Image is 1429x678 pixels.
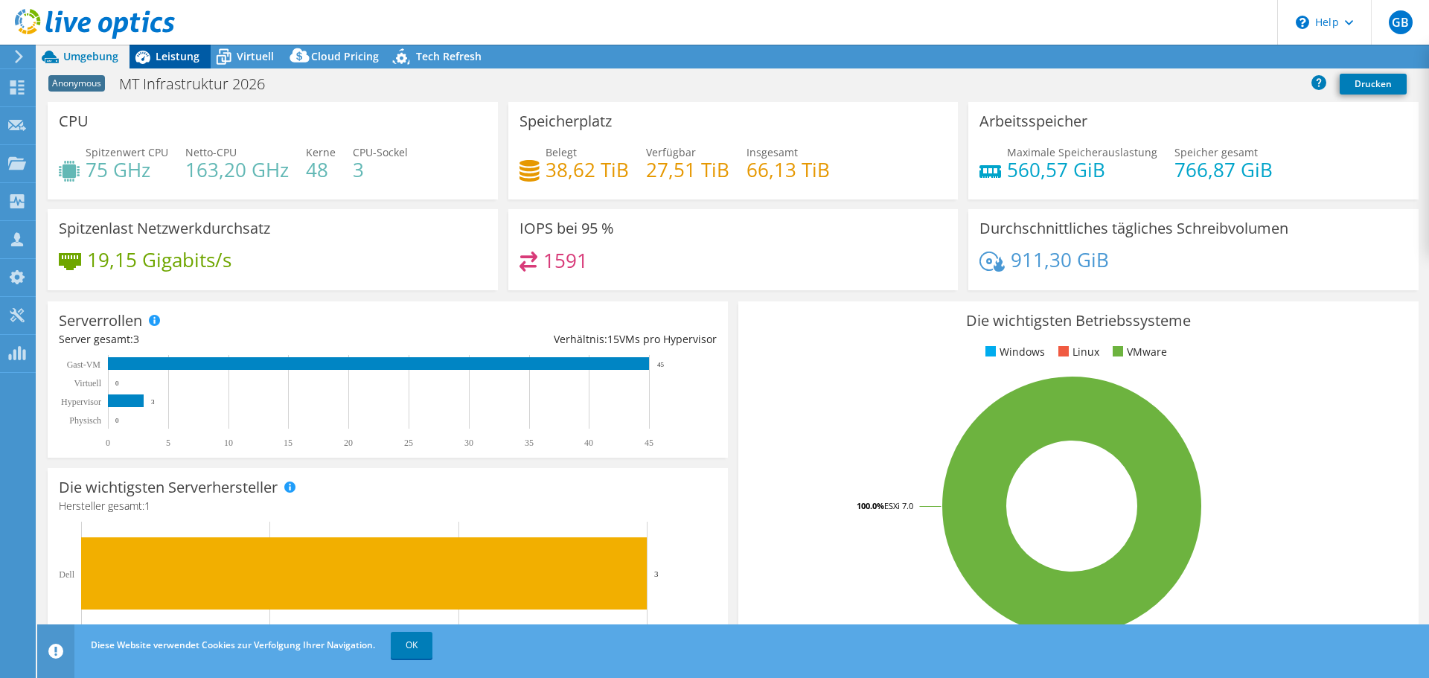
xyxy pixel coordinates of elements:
span: Virtuell [237,49,274,63]
h3: Serverrollen [59,313,142,329]
h3: Speicherplatz [520,113,612,129]
h4: 1591 [543,252,588,269]
text: 3 [151,398,155,406]
text: 45 [645,438,653,448]
h4: 911,30 GiB [1011,252,1109,268]
a: OK [391,632,432,659]
text: 10 [224,438,233,448]
span: Cloud Pricing [311,49,379,63]
a: Drucken [1340,74,1407,95]
text: 0 [115,417,119,424]
span: Leistung [156,49,199,63]
li: Windows [982,344,1045,360]
text: 45 [657,361,665,368]
text: 25 [404,438,413,448]
h4: 66,13 TiB [747,161,830,178]
span: Diese Website verwendet Cookies zur Verfolgung Ihrer Navigation. [91,639,375,651]
text: 35 [525,438,534,448]
h3: Die wichtigsten Betriebssysteme [749,313,1407,329]
span: 1 [144,499,150,513]
h4: 75 GHz [86,161,168,178]
h3: IOPS bei 95 % [520,220,614,237]
text: 0 [115,380,119,387]
span: Speicher gesamt [1174,145,1258,159]
text: Gast-VM [67,359,101,370]
h3: Arbeitsspeicher [979,113,1087,129]
span: Umgebung [63,49,118,63]
span: Netto-CPU [185,145,237,159]
tspan: 100.0% [857,500,884,511]
text: 0 [106,438,110,448]
h3: Spitzenlast Netzwerkdurchsatz [59,220,270,237]
svg: \n [1296,16,1309,29]
text: 15 [284,438,292,448]
div: Server gesamt: [59,331,388,348]
text: Physisch [69,415,101,426]
h4: 3 [353,161,408,178]
text: 20 [344,438,353,448]
h4: 48 [306,161,336,178]
span: Anonymous [48,75,105,92]
h4: 19,15 Gigabits/s [87,252,231,268]
h1: MT Infrastruktur 2026 [112,76,288,92]
span: GB [1389,10,1413,34]
span: Tech Refresh [416,49,482,63]
text: 3 [654,569,659,578]
h4: 38,62 TiB [546,161,629,178]
h4: Hersteller gesamt: [59,498,717,514]
h3: Die wichtigsten Serverhersteller [59,479,278,496]
li: VMware [1109,344,1167,360]
tspan: ESXi 7.0 [884,500,913,511]
span: CPU-Sockel [353,145,408,159]
span: Insgesamt [747,145,798,159]
h4: 766,87 GiB [1174,161,1273,178]
text: Virtuell [74,378,101,388]
span: Spitzenwert CPU [86,145,168,159]
span: 15 [607,332,619,346]
div: Verhältnis: VMs pro Hypervisor [388,331,717,348]
h3: CPU [59,113,89,129]
span: Belegt [546,145,577,159]
text: 40 [584,438,593,448]
text: 5 [166,438,170,448]
h3: Durchschnittliches tägliches Schreibvolumen [979,220,1288,237]
li: Linux [1055,344,1099,360]
text: Hypervisor [61,397,101,407]
text: 30 [464,438,473,448]
h4: 27,51 TiB [646,161,729,178]
h4: 560,57 GiB [1007,161,1157,178]
span: Kerne [306,145,336,159]
span: Verfügbar [646,145,696,159]
span: Maximale Speicherauslastung [1007,145,1157,159]
h4: 163,20 GHz [185,161,289,178]
span: 3 [133,332,139,346]
text: Dell [59,569,74,580]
